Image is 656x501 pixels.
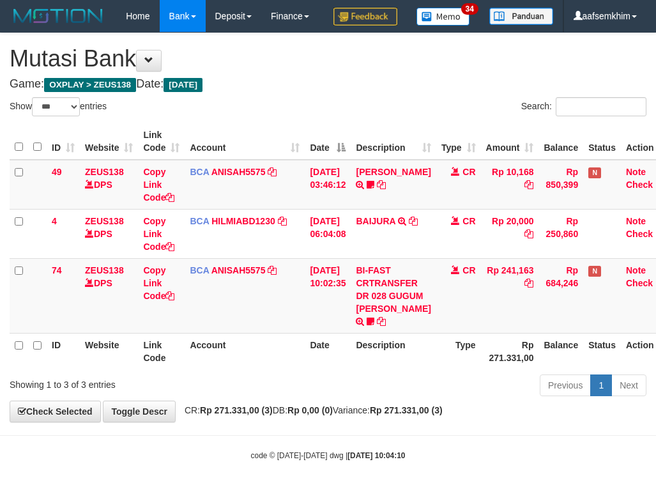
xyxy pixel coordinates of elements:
[10,6,107,26] img: MOTION_logo.png
[190,216,209,226] span: BCA
[481,160,539,210] td: Rp 10,168
[356,216,395,226] a: BAIJURA
[143,216,174,252] a: Copy Link Code
[356,167,431,177] a: [PERSON_NAME]
[524,180,533,190] a: Copy Rp 10,168 to clipboard
[462,167,475,177] span: CR
[489,8,553,25] img: panduan.png
[351,258,436,333] td: BI-FAST CRTRANSFER DR 028 GUGUM [PERSON_NAME]
[251,451,406,460] small: code © [DATE]-[DATE] dwg |
[538,333,583,369] th: Balance
[436,123,481,160] th: Type: activate to sort column ascending
[10,78,646,91] h4: Game: Date:
[10,97,107,116] label: Show entries
[10,401,101,422] a: Check Selected
[538,160,583,210] td: Rp 850,399
[583,123,621,160] th: Status
[47,123,80,160] th: ID: activate to sort column ascending
[416,8,470,26] img: Button%20Memo.svg
[347,451,405,460] strong: [DATE] 10:04:10
[538,258,583,333] td: Rp 684,246
[211,216,275,226] a: HILMIABD1230
[278,216,287,226] a: Copy HILMIABD1230 to clipboard
[178,405,443,415] span: CR: DB: Variance:
[305,258,351,333] td: [DATE] 10:02:35
[588,266,601,277] span: Has Note
[626,229,653,239] a: Check
[626,167,646,177] a: Note
[138,123,185,160] th: Link Code: activate to sort column ascending
[409,216,418,226] a: Copy BAIJURA to clipboard
[52,216,57,226] span: 4
[80,333,138,369] th: Website
[481,209,539,258] td: Rp 20,000
[211,265,266,275] a: ANISAH5575
[85,265,124,275] a: ZEUS138
[351,123,436,160] th: Description: activate to sort column ascending
[538,209,583,258] td: Rp 250,860
[185,123,305,160] th: Account: activate to sort column ascending
[333,8,397,26] img: Feedback.jpg
[556,97,646,116] input: Search:
[305,333,351,369] th: Date
[200,405,273,415] strong: Rp 271.331,00 (3)
[185,333,305,369] th: Account
[524,229,533,239] a: Copy Rp 20,000 to clipboard
[80,123,138,160] th: Website: activate to sort column ascending
[80,258,138,333] td: DPS
[10,373,264,391] div: Showing 1 to 3 of 3 entries
[538,123,583,160] th: Balance
[32,97,80,116] select: Showentries
[583,333,621,369] th: Status
[287,405,333,415] strong: Rp 0,00 (0)
[481,123,539,160] th: Amount: activate to sort column ascending
[44,78,136,92] span: OXPLAY > ZEUS138
[211,167,266,177] a: ANISAH5575
[626,278,653,288] a: Check
[611,374,646,396] a: Next
[138,333,185,369] th: Link Code
[481,333,539,369] th: Rp 271.331,00
[80,209,138,258] td: DPS
[462,216,475,226] span: CR
[524,278,533,288] a: Copy Rp 241,163 to clipboard
[143,265,174,301] a: Copy Link Code
[47,333,80,369] th: ID
[52,265,62,275] span: 74
[305,123,351,160] th: Date: activate to sort column descending
[305,160,351,210] td: [DATE] 03:46:12
[521,97,646,116] label: Search:
[268,167,277,177] a: Copy ANISAH5575 to clipboard
[305,209,351,258] td: [DATE] 06:04:08
[143,167,174,203] a: Copy Link Code
[461,3,478,15] span: 34
[588,167,601,178] span: Has Note
[190,167,209,177] span: BCA
[268,265,277,275] a: Copy ANISAH5575 to clipboard
[377,180,386,190] a: Copy INA PAUJANAH to clipboard
[436,333,481,369] th: Type
[80,160,138,210] td: DPS
[377,316,386,327] a: Copy BI-FAST CRTRANSFER DR 028 GUGUM SURYA TAUFIK to clipboard
[164,78,202,92] span: [DATE]
[10,46,646,72] h1: Mutasi Bank
[85,167,124,177] a: ZEUS138
[351,333,436,369] th: Description
[626,265,646,275] a: Note
[481,258,539,333] td: Rp 241,163
[103,401,176,422] a: Toggle Descr
[462,265,475,275] span: CR
[590,374,612,396] a: 1
[626,216,646,226] a: Note
[626,180,653,190] a: Check
[370,405,443,415] strong: Rp 271.331,00 (3)
[85,216,124,226] a: ZEUS138
[52,167,62,177] span: 49
[540,374,591,396] a: Previous
[190,265,209,275] span: BCA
